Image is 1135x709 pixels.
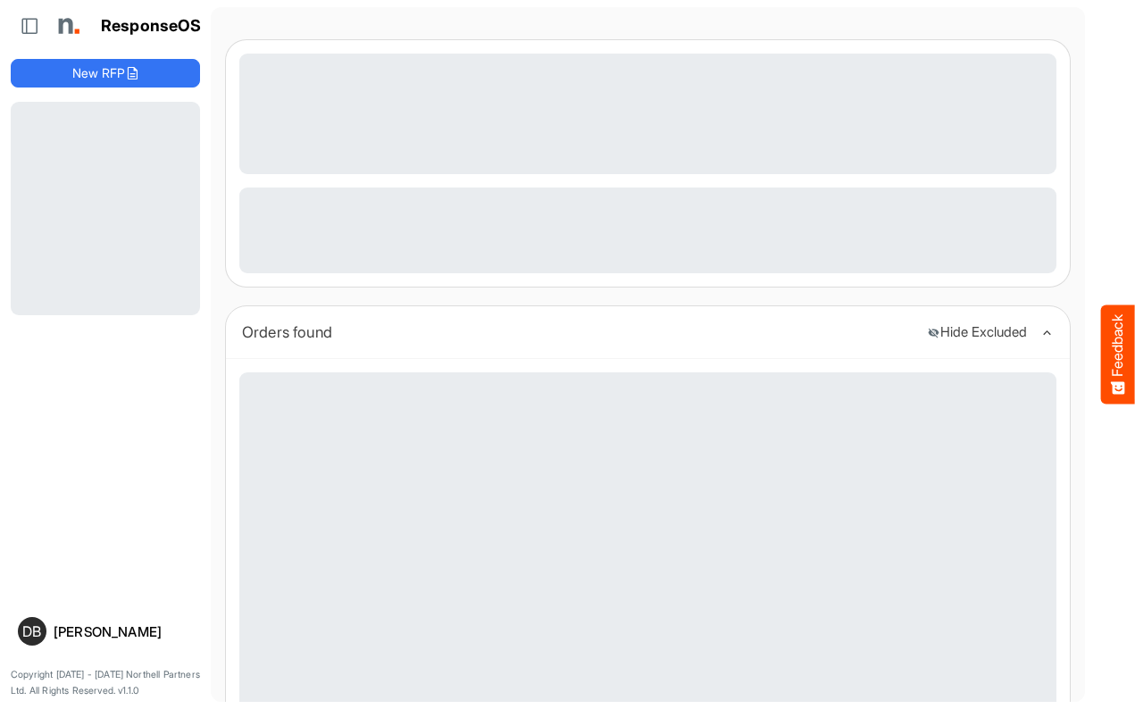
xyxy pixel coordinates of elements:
img: Northell [49,8,85,44]
h1: ResponseOS [101,17,202,36]
p: Copyright [DATE] - [DATE] Northell Partners Ltd. All Rights Reserved. v1.1.0 [11,667,200,698]
div: Loading... [239,54,1056,174]
button: Feedback [1101,305,1135,405]
button: Hide Excluded [927,325,1027,340]
button: New RFP [11,59,200,88]
div: Orders found [242,320,914,345]
div: Loading... [11,102,200,314]
span: DB [22,624,41,638]
div: [PERSON_NAME] [54,625,193,638]
div: Loading... [239,188,1056,273]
